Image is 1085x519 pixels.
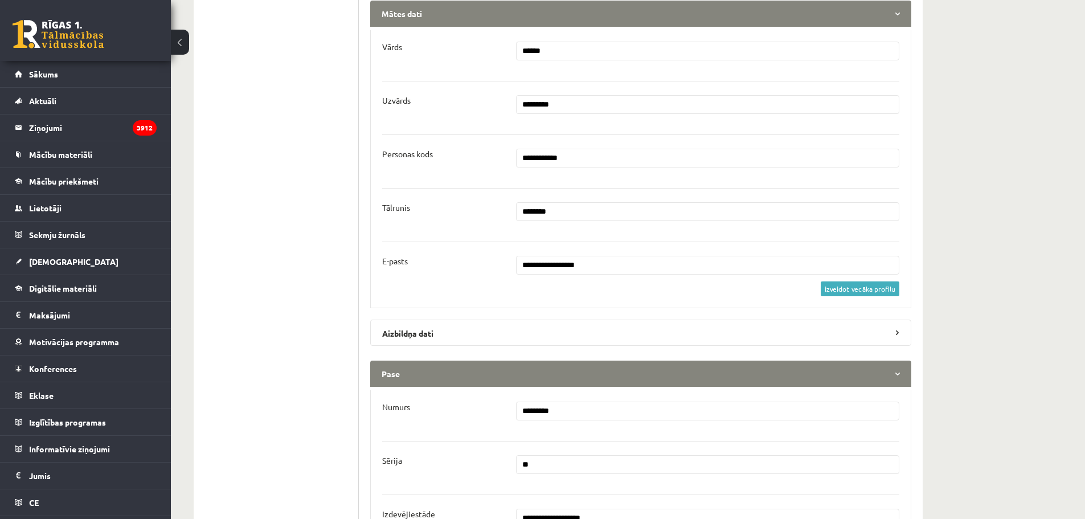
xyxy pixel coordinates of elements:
[382,42,402,52] p: Vārds
[29,115,157,141] legend: Ziņojumi
[15,115,157,141] a: Ziņojumi3912
[133,120,157,136] i: 3912
[15,248,157,275] a: [DEMOGRAPHIC_DATA]
[382,202,410,212] p: Tālrunis
[15,88,157,114] a: Aktuāli
[382,509,435,519] p: Izdevējiestāde
[370,1,911,27] legend: Mātes dati
[29,283,97,293] span: Digitālie materiāli
[29,176,99,186] span: Mācību priekšmeti
[29,363,77,374] span: Konferences
[29,149,92,160] span: Mācību materiāli
[15,463,157,489] a: Jumis
[382,95,411,105] p: Uzvārds
[370,320,911,346] legend: Aizbildņa dati
[382,455,402,465] p: Sērija
[29,203,62,213] span: Lietotāji
[382,402,410,412] p: Numurs
[382,149,433,159] p: Personas kods
[29,230,85,240] span: Sekmju žurnāls
[15,195,157,221] a: Lietotāji
[15,329,157,355] a: Motivācijas programma
[15,409,157,435] a: Izglītības programas
[370,361,911,387] legend: Pase
[15,489,157,516] a: CE
[15,168,157,194] a: Mācību priekšmeti
[382,256,408,266] p: E-pasts
[15,61,157,87] a: Sākums
[29,96,56,106] span: Aktuāli
[29,390,54,401] span: Eklase
[29,69,58,79] span: Sākums
[29,497,39,508] span: CE
[15,275,157,301] a: Digitālie materiāli
[15,355,157,382] a: Konferences
[821,281,899,296] a: izveidot vecāka profilu
[29,302,157,328] legend: Maksājumi
[29,471,51,481] span: Jumis
[15,302,157,328] a: Maksājumi
[15,436,157,462] a: Informatīvie ziņojumi
[29,337,119,347] span: Motivācijas programma
[29,417,106,427] span: Izglītības programas
[29,256,118,267] span: [DEMOGRAPHIC_DATA]
[13,20,104,48] a: Rīgas 1. Tālmācības vidusskola
[15,222,157,248] a: Sekmju žurnāls
[15,382,157,408] a: Eklase
[29,444,110,454] span: Informatīvie ziņojumi
[15,141,157,167] a: Mācību materiāli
